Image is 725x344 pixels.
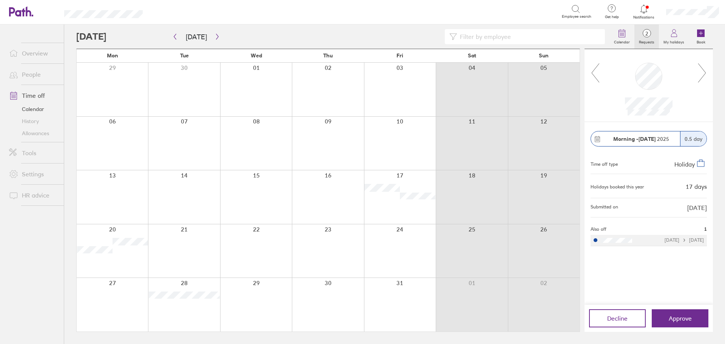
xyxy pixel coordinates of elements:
span: Thu [323,52,333,59]
span: 2025 [613,136,669,142]
span: Sat [468,52,476,59]
span: Get help [600,15,624,19]
input: Filter by employee [457,29,600,44]
div: 0.5 day [680,131,706,146]
label: Requests [634,38,659,45]
span: Wed [251,52,262,59]
a: My holidays [659,25,689,49]
a: Calendar [609,25,634,49]
a: Tools [3,145,64,160]
span: Approve [669,315,692,322]
button: Approve [652,309,708,327]
span: Decline [607,315,628,322]
label: My holidays [659,38,689,45]
button: [DATE] [180,31,213,43]
strong: Morning - [613,136,639,142]
span: Sun [539,52,549,59]
strong: [DATE] [639,136,656,142]
a: Book [689,25,713,49]
label: Calendar [609,38,634,45]
span: Employee search [562,14,591,19]
span: Also off [591,227,606,232]
div: Search [163,8,182,15]
a: 2Requests [634,25,659,49]
button: Decline [589,309,646,327]
label: Book [692,38,710,45]
a: Settings [3,167,64,182]
a: Allowances [3,127,64,139]
div: [DATE] [DATE] [665,238,704,243]
span: 1 [704,227,707,232]
span: Submitted on [591,204,618,211]
a: Notifications [632,4,656,20]
div: Holidays booked this year [591,184,644,190]
a: History [3,115,64,127]
span: Holiday [674,160,695,168]
a: Calendar [3,103,64,115]
span: 2 [634,31,659,37]
span: Notifications [632,15,656,20]
div: 17 days [686,183,707,190]
span: Tue [180,52,189,59]
a: Time off [3,88,64,103]
div: Time off type [591,159,618,168]
a: People [3,67,64,82]
a: HR advice [3,188,64,203]
a: Overview [3,46,64,61]
span: [DATE] [687,204,707,211]
span: Mon [107,52,118,59]
span: Fri [396,52,403,59]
